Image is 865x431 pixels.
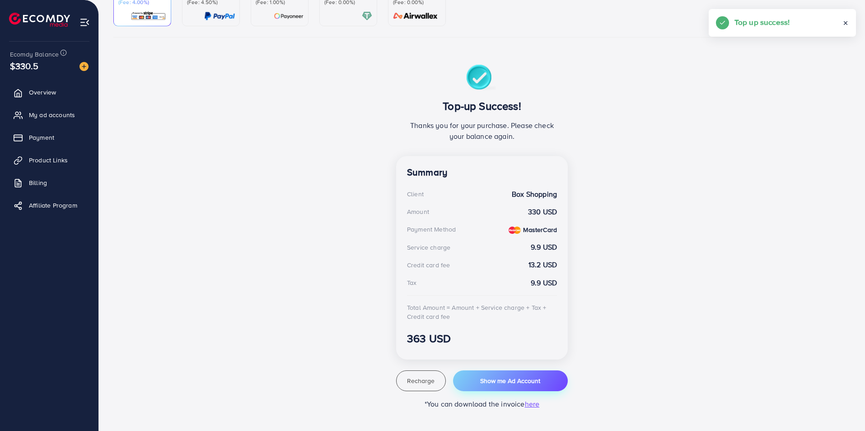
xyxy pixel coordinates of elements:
[509,227,521,234] img: credit
[7,128,92,147] a: Payment
[407,207,429,216] div: Amount
[7,196,92,214] a: Affiliate Program
[362,11,372,21] img: card
[29,88,56,97] span: Overview
[9,13,70,27] img: logo
[528,260,557,270] strong: 13.2 USD
[512,189,557,199] strong: Box Shopping
[131,11,166,21] img: card
[407,260,450,270] div: Credit card fee
[525,399,540,409] span: here
[407,243,450,252] div: Service charge
[10,50,59,59] span: Ecomdy Balance
[407,376,435,385] span: Recharge
[407,167,557,178] h4: Summary
[29,201,77,210] span: Affiliate Program
[827,390,858,424] iframe: Chat
[480,376,540,385] span: Show me Ad Account
[407,303,557,322] div: Total Amount = Amount + Service charge + Tax + Credit card fee
[407,225,456,234] div: Payment Method
[407,189,424,199] div: Client
[734,16,790,28] h5: Top up success!
[407,99,557,113] h3: Top-up Success!
[531,278,557,288] strong: 9.9 USD
[79,62,89,71] img: image
[274,11,304,21] img: card
[9,57,39,74] span: $330.5
[7,174,92,192] a: Billing
[523,225,557,234] strong: MasterCard
[7,83,92,101] a: Overview
[407,120,557,142] p: Thanks you for your purchase. Please check your balance again.
[390,11,441,21] img: card
[396,370,446,391] button: Recharge
[29,156,68,165] span: Product Links
[396,398,568,409] p: *You can download the invoice
[407,278,416,287] div: Tax
[453,370,568,391] button: Show me Ad Account
[29,110,75,119] span: My ad accounts
[29,133,54,142] span: Payment
[7,106,92,124] a: My ad accounts
[531,242,557,252] strong: 9.9 USD
[29,178,47,187] span: Billing
[528,207,557,217] strong: 330 USD
[407,332,557,345] h3: 363 USD
[79,17,90,28] img: menu
[466,65,498,92] img: success
[7,151,92,169] a: Product Links
[204,11,235,21] img: card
